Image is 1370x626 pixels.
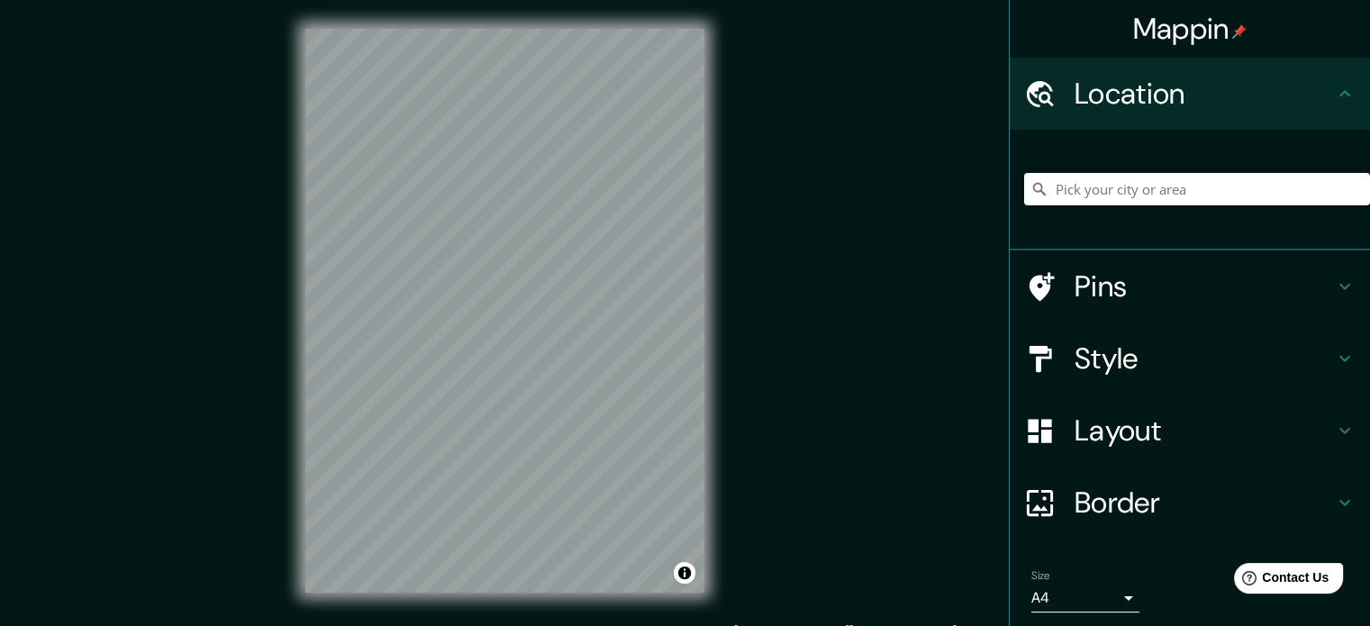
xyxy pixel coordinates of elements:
[1031,568,1050,584] label: Size
[1075,340,1334,377] h4: Style
[674,562,695,584] button: Toggle attribution
[1010,250,1370,322] div: Pins
[1133,11,1248,47] h4: Mappin
[1075,485,1334,521] h4: Border
[1010,395,1370,467] div: Layout
[305,29,704,593] canvas: Map
[1210,556,1350,606] iframe: Help widget launcher
[1075,76,1334,112] h4: Location
[1031,584,1139,612] div: A4
[1010,58,1370,130] div: Location
[1075,413,1334,449] h4: Layout
[1075,268,1334,304] h4: Pins
[1010,322,1370,395] div: Style
[1232,24,1247,39] img: pin-icon.png
[1024,173,1370,205] input: Pick your city or area
[1010,467,1370,539] div: Border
